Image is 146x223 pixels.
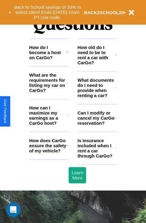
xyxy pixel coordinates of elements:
h3: How does CarGo ensure the safety of my vehicle? [29,138,67,153]
h3: What are the requirements for listing my car on CarGo? [29,72,67,93]
h3: Can I modify or cancel my CarGo reservation? [78,110,115,126]
h3: How old do I need to be to rent a car with CarGo? [78,45,115,65]
button: Back to School savings of 20% in select cities! Ends [DATE] 10am PT.Use code: [11,3,84,22]
div: Open Intercom Messenger [6,203,20,217]
button: Learn More [69,167,86,183]
h3: How can I maximize my earnings as a CarGo host? [29,105,67,126]
h3: How do I become a host on CarGo? [29,45,66,60]
h3: What documents do I need to provide when renting a car? [78,78,116,98]
div: Give Feedback [3,99,7,124]
b: BACK2SCHOOL20 [84,10,124,15]
h3: Is insurance included when I rent a car through CarGo? [78,138,115,158]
